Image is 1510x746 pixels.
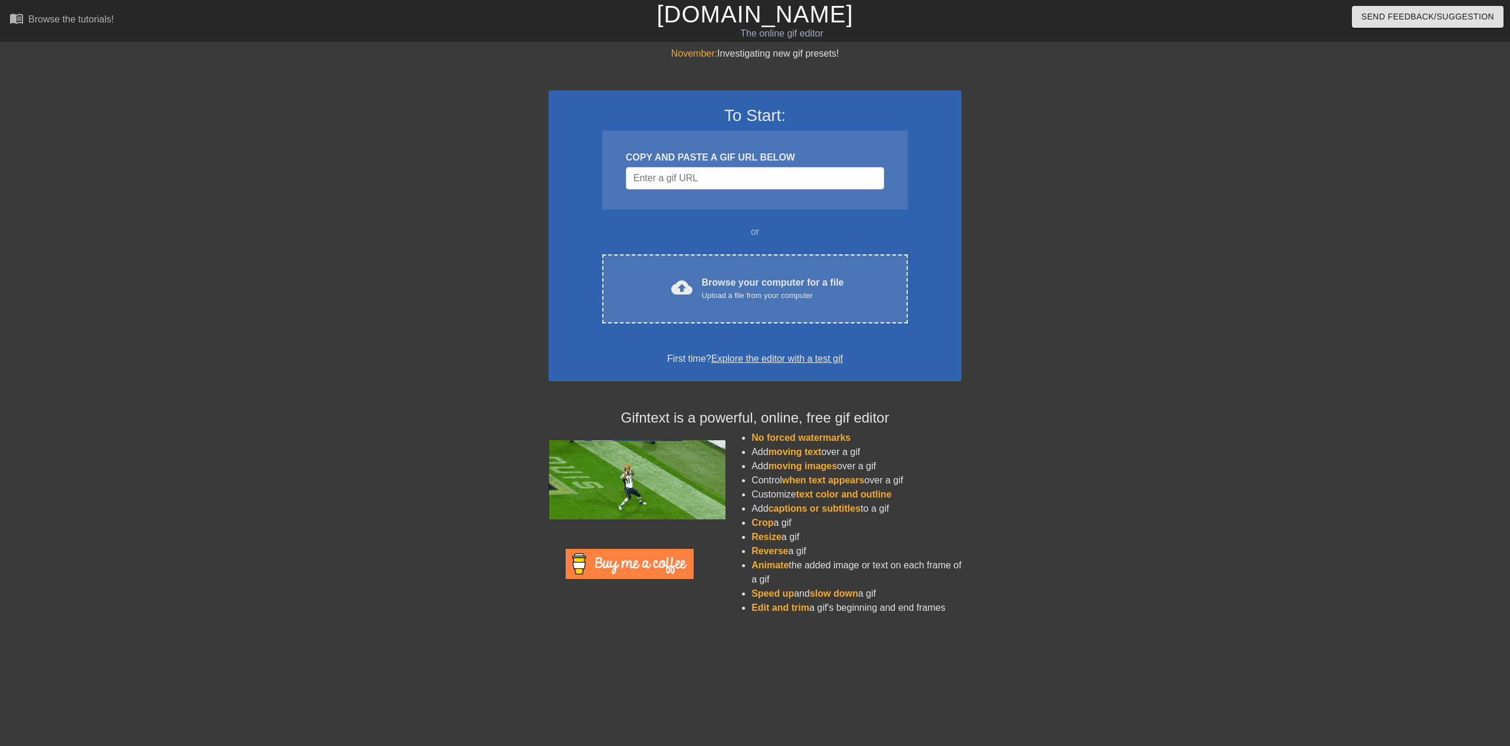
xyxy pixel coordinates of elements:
[796,489,892,499] span: text color and outline
[751,530,961,544] li: a gif
[549,47,961,61] div: Investigating new gif presets!
[702,276,844,302] div: Browse your computer for a file
[751,558,961,587] li: the added image or text on each frame of a gif
[671,48,717,58] span: November:
[751,587,961,601] li: and a gif
[751,560,789,570] span: Animate
[751,473,961,487] li: Control over a gif
[751,433,851,443] span: No forced watermarks
[751,544,961,558] li: a gif
[751,546,788,556] span: Reverse
[579,225,931,239] div: or
[769,503,861,513] span: captions or subtitles
[751,532,782,542] span: Resize
[751,487,961,502] li: Customize
[702,290,844,302] div: Upload a file from your computer
[564,352,946,366] div: First time?
[769,461,837,471] span: moving images
[549,440,726,519] img: football_small.gif
[711,354,843,364] a: Explore the editor with a test gif
[810,588,858,598] span: slow down
[751,518,773,528] span: Crop
[1352,6,1504,28] button: Send Feedback/Suggestion
[549,410,961,427] h4: Gifntext is a powerful, online, free gif editor
[9,11,24,25] span: menu_book
[564,106,946,126] h3: To Start:
[656,1,853,27] a: [DOMAIN_NAME]
[509,27,1054,41] div: The online gif editor
[566,549,694,579] img: Buy Me A Coffee
[1361,9,1494,24] span: Send Feedback/Suggestion
[9,11,114,30] a: Browse the tutorials!
[28,14,114,24] div: Browse the tutorials!
[626,150,884,165] div: COPY AND PASTE A GIF URL BELOW
[671,277,692,298] span: cloud_upload
[751,502,961,516] li: Add to a gif
[769,447,822,457] span: moving text
[751,588,794,598] span: Speed up
[751,459,961,473] li: Add over a gif
[626,167,884,189] input: Username
[782,475,865,485] span: when text appears
[751,603,809,613] span: Edit and trim
[751,516,961,530] li: a gif
[751,601,961,615] li: a gif's beginning and end frames
[751,445,961,459] li: Add over a gif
